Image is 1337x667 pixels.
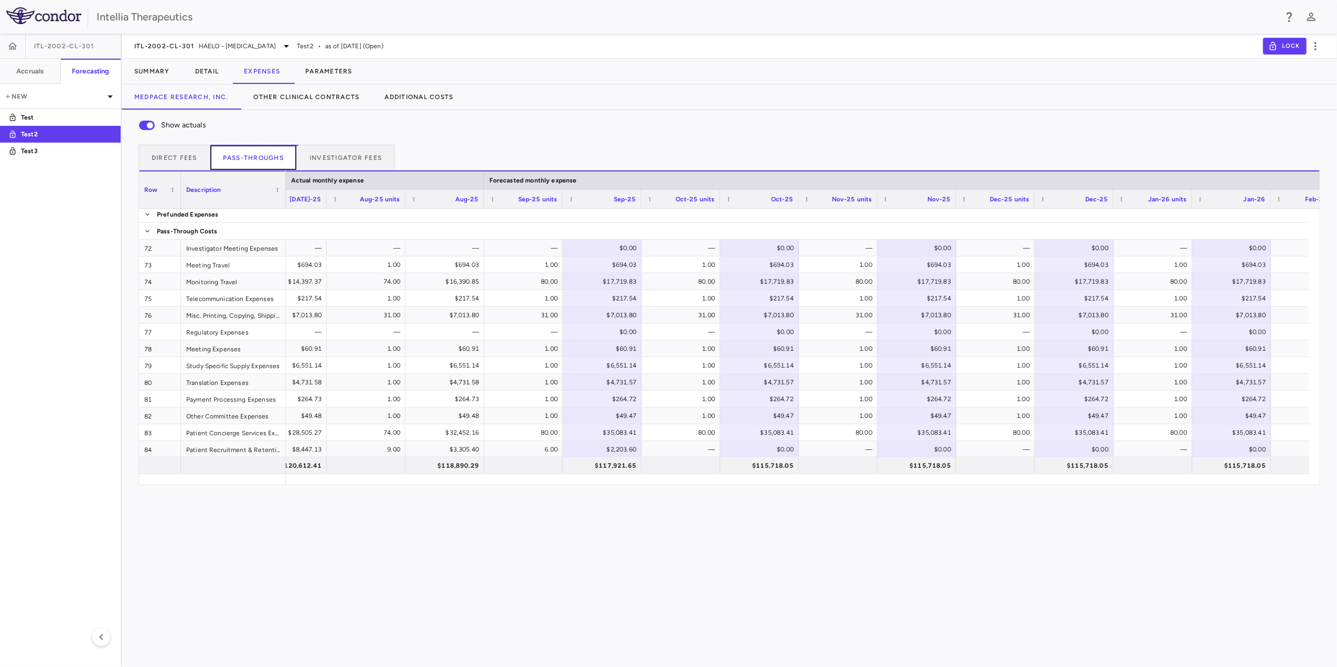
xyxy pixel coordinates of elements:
button: Pass-throughs [210,145,297,170]
h6: Accruals [16,67,44,76]
div: $115,718.05 [1044,457,1108,474]
span: Forecasted monthly expense [489,177,577,184]
div: 1.00 [494,290,558,307]
div: 31.00 [808,307,872,324]
div: Study Specific Supply Expenses [181,357,286,373]
div: $118,890.29 [415,457,479,474]
div: 1.00 [336,290,400,307]
div: $7,013.80 [415,307,479,324]
div: Payment Processing Expenses [181,391,286,407]
div: 72 [139,240,181,256]
span: Oct-25 [771,196,794,203]
div: 1.00 [651,256,715,273]
div: 80 [139,374,181,390]
div: — [258,240,322,256]
div: $4,731.58 [258,374,322,391]
div: 1.00 [651,357,715,374]
div: $17,719.83 [730,273,794,290]
div: $7,013.80 [572,307,636,324]
div: 80.00 [1123,273,1187,290]
span: Jan-26 units [1148,196,1187,203]
h6: Forecasting [72,67,110,76]
div: $217.54 [730,290,794,307]
div: 80.00 [494,424,558,441]
span: Sep-25 units [518,196,558,203]
div: 73 [139,256,181,273]
div: 1.00 [966,290,1030,307]
div: Monitoring Travel [181,273,286,289]
span: Jan-26 [1244,196,1266,203]
div: 74 [139,273,181,289]
div: 1.00 [494,391,558,407]
div: 80.00 [1123,424,1187,441]
button: Expenses [231,59,293,84]
div: 1.00 [966,340,1030,357]
div: $0.00 [730,240,794,256]
div: Telecommunication Expenses [181,290,286,306]
div: 1.00 [808,391,872,407]
div: 81 [139,391,181,407]
div: $0.00 [887,240,951,256]
div: 80.00 [808,424,872,441]
div: $694.03 [258,256,322,273]
div: $694.03 [1202,256,1266,273]
span: Actual monthly expense [291,177,364,184]
div: $264.72 [1202,391,1266,407]
div: 31.00 [651,307,715,324]
div: $694.03 [887,256,951,273]
div: $32,452.16 [415,424,479,441]
div: — [808,324,872,340]
div: — [415,240,479,256]
div: — [651,240,715,256]
p: New [4,92,104,101]
div: $6,551.14 [415,357,479,374]
div: 1.00 [494,340,558,357]
p: Test [21,113,99,122]
div: $49.47 [1202,407,1266,424]
div: $0.00 [887,441,951,458]
div: $0.00 [1202,441,1266,458]
div: $0.00 [1044,240,1108,256]
div: $28,505.27 [258,424,322,441]
div: 80.00 [966,424,1030,441]
div: — [808,441,872,458]
div: 1.00 [966,256,1030,273]
div: 1.00 [1123,290,1187,307]
div: 80.00 [808,273,872,290]
div: $0.00 [730,441,794,458]
div: $60.91 [1044,340,1108,357]
div: $2,203.60 [572,441,636,458]
div: 1.00 [808,357,872,374]
div: $117,921.65 [572,457,636,474]
div: $694.03 [572,256,636,273]
div: $35,083.41 [572,424,636,441]
button: Direct Fees [138,145,210,170]
span: Nov-25 units [832,196,872,203]
div: $16,390.85 [415,273,479,290]
div: $3,305.40 [415,441,479,458]
div: Intellia Therapeutics [97,9,1276,25]
div: — [336,324,400,340]
span: as of [DATE] (Open) [325,41,383,51]
div: $694.03 [1044,256,1108,273]
div: — [808,240,872,256]
div: $4,731.57 [887,374,951,391]
div: — [258,324,322,340]
span: [DATE]-25 [290,196,322,203]
div: $217.54 [258,290,322,307]
div: $120,612.41 [258,457,322,474]
div: 75 [139,290,181,306]
div: $60.91 [887,340,951,357]
span: Prefunded Expenses [157,206,219,222]
div: $0.00 [887,324,951,340]
div: — [966,441,1030,458]
button: Medpace Research, Inc. [122,84,241,110]
div: $49.47 [887,407,951,424]
div: 1.00 [494,407,558,424]
div: $8,447.13 [258,441,322,458]
div: — [1123,240,1187,256]
div: $6,551.14 [1044,357,1108,374]
div: Misc. Printing, Copying, Shipping Expenses [181,307,286,323]
div: 31.00 [494,307,558,324]
span: Row [144,186,157,193]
